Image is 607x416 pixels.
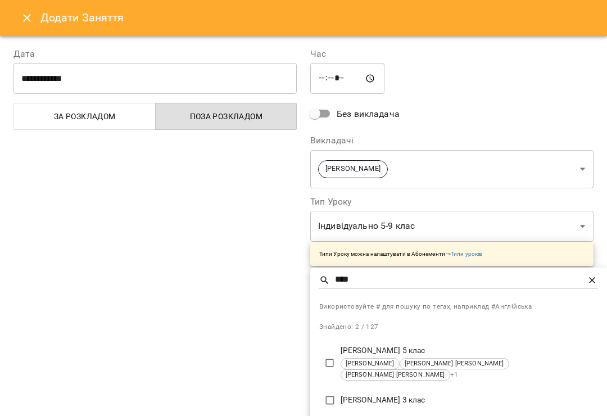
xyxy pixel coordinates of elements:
[450,369,459,381] span: + 1
[341,359,399,369] span: [PERSON_NAME]
[341,395,598,406] p: [PERSON_NAME] 3 клас
[341,370,450,380] span: [PERSON_NAME] [PERSON_NAME]
[341,345,598,356] p: [PERSON_NAME] 5 клас
[400,359,509,369] span: [PERSON_NAME] [PERSON_NAME]
[319,301,598,313] span: Використовуйте # для пошуку по тегах, наприклад #Англійська
[319,323,379,331] span: Знайдено: 2 / 127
